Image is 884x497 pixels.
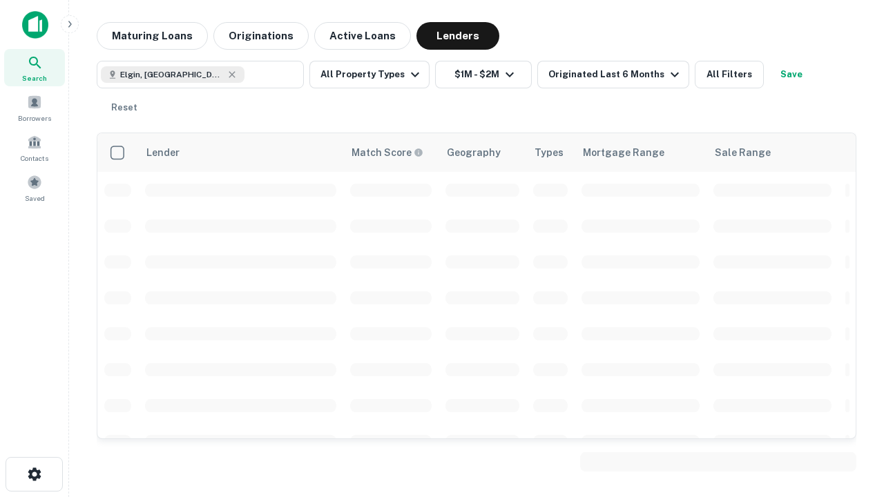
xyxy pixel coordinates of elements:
[352,145,421,160] h6: Match Score
[695,61,764,88] button: All Filters
[815,387,884,453] iframe: Chat Widget
[25,193,45,204] span: Saved
[22,72,47,84] span: Search
[4,129,65,166] a: Contacts
[4,89,65,126] a: Borrowers
[343,133,439,172] th: Capitalize uses an advanced AI algorithm to match your search with the best lender. The match sco...
[138,133,343,172] th: Lender
[769,61,814,88] button: Save your search to get updates of matches that match your search criteria.
[120,68,224,81] span: Elgin, [GEOGRAPHIC_DATA], [GEOGRAPHIC_DATA]
[715,144,771,161] div: Sale Range
[439,133,526,172] th: Geography
[537,61,689,88] button: Originated Last 6 Months
[4,169,65,206] a: Saved
[416,22,499,50] button: Lenders
[97,22,208,50] button: Maturing Loans
[535,144,564,161] div: Types
[583,144,664,161] div: Mortgage Range
[575,133,707,172] th: Mortgage Range
[146,144,180,161] div: Lender
[309,61,430,88] button: All Property Types
[102,94,146,121] button: Reset
[18,113,51,124] span: Borrowers
[526,133,575,172] th: Types
[447,144,501,161] div: Geography
[352,145,423,160] div: Capitalize uses an advanced AI algorithm to match your search with the best lender. The match sco...
[435,61,532,88] button: $1M - $2M
[21,153,48,164] span: Contacts
[314,22,411,50] button: Active Loans
[22,11,48,39] img: capitalize-icon.png
[707,133,838,172] th: Sale Range
[213,22,309,50] button: Originations
[548,66,683,83] div: Originated Last 6 Months
[4,49,65,86] a: Search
